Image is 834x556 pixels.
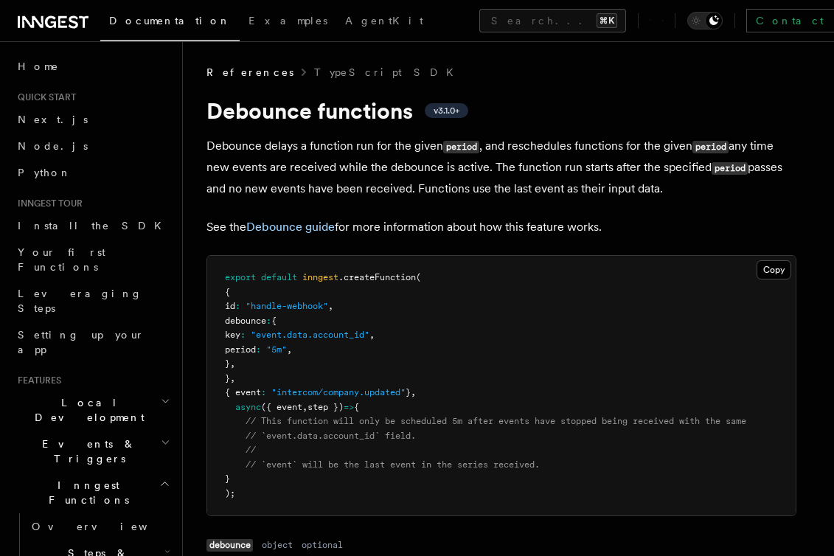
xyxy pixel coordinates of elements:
code: period [712,162,748,175]
a: Next.js [12,106,173,133]
a: Your first Functions [12,239,173,280]
a: AgentKit [336,4,432,40]
span: // [246,445,256,455]
span: , [230,358,235,369]
button: Events & Triggers [12,431,173,472]
span: { [225,287,230,297]
span: "handle-webhook" [246,301,328,311]
button: Search...⌘K [479,9,626,32]
span: : [240,330,246,340]
span: { [354,402,359,412]
span: } [225,358,230,369]
span: ({ event [261,402,302,412]
span: , [369,330,375,340]
button: Inngest Functions [12,472,173,513]
span: Install the SDK [18,220,170,232]
p: See the for more information about how this feature works. [206,217,796,237]
span: : [261,387,266,397]
span: } [225,473,230,484]
span: default [261,272,297,282]
a: Home [12,53,173,80]
kbd: ⌘K [597,13,617,28]
span: , [230,373,235,383]
a: Overview [26,513,173,540]
span: , [287,344,292,355]
a: Documentation [100,4,240,41]
span: Quick start [12,91,76,103]
span: : [266,316,271,326]
span: Your first Functions [18,246,105,273]
span: => [344,402,354,412]
span: step }) [307,402,344,412]
p: Debounce delays a function run for the given , and reschedules functions for the given any time n... [206,136,796,199]
a: Debounce guide [246,220,335,234]
span: : [235,301,240,311]
a: Install the SDK [12,212,173,239]
span: , [411,387,416,397]
span: { [271,316,277,326]
span: : [256,344,261,355]
dd: optional [302,539,343,551]
span: async [235,402,261,412]
span: period [225,344,256,355]
span: export [225,272,256,282]
span: Node.js [18,140,88,152]
span: AgentKit [345,15,423,27]
code: debounce [206,539,253,552]
span: "intercom/company.updated" [271,387,406,397]
button: Local Development [12,389,173,431]
span: inngest [302,272,338,282]
span: , [302,402,307,412]
span: Features [12,375,61,386]
code: period [692,141,729,153]
span: id [225,301,235,311]
span: { event [225,387,261,397]
span: , [328,301,333,311]
span: Overview [32,521,184,532]
span: Home [18,59,59,74]
span: debounce [225,316,266,326]
span: Next.js [18,114,88,125]
span: ); [225,488,235,498]
span: Python [18,167,72,178]
span: // This function will only be scheduled 5m after events have stopped being received with the same [246,416,746,426]
a: Node.js [12,133,173,159]
span: .createFunction [338,272,416,282]
span: v3.1.0+ [434,105,459,117]
span: key [225,330,240,340]
dd: object [262,539,293,551]
span: Examples [249,15,327,27]
span: } [225,373,230,383]
span: Setting up your app [18,329,145,355]
a: Python [12,159,173,186]
span: Inngest tour [12,198,83,209]
span: Leveraging Steps [18,288,142,314]
button: Toggle dark mode [687,12,723,29]
span: // `event` will be the last event in the series received. [246,459,540,470]
span: Documentation [109,15,231,27]
span: // `event.data.account_id` field. [246,431,416,441]
span: Inngest Functions [12,478,159,507]
span: "event.data.account_id" [251,330,369,340]
span: ( [416,272,421,282]
a: TypeScript SDK [314,65,462,80]
a: Setting up your app [12,322,173,363]
span: Local Development [12,395,161,425]
a: Examples [240,4,336,40]
code: period [443,141,479,153]
a: Leveraging Steps [12,280,173,322]
span: References [206,65,293,80]
span: Events & Triggers [12,437,161,466]
span: } [406,387,411,397]
button: Copy [757,260,791,279]
h1: Debounce functions [206,97,796,124]
span: "5m" [266,344,287,355]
